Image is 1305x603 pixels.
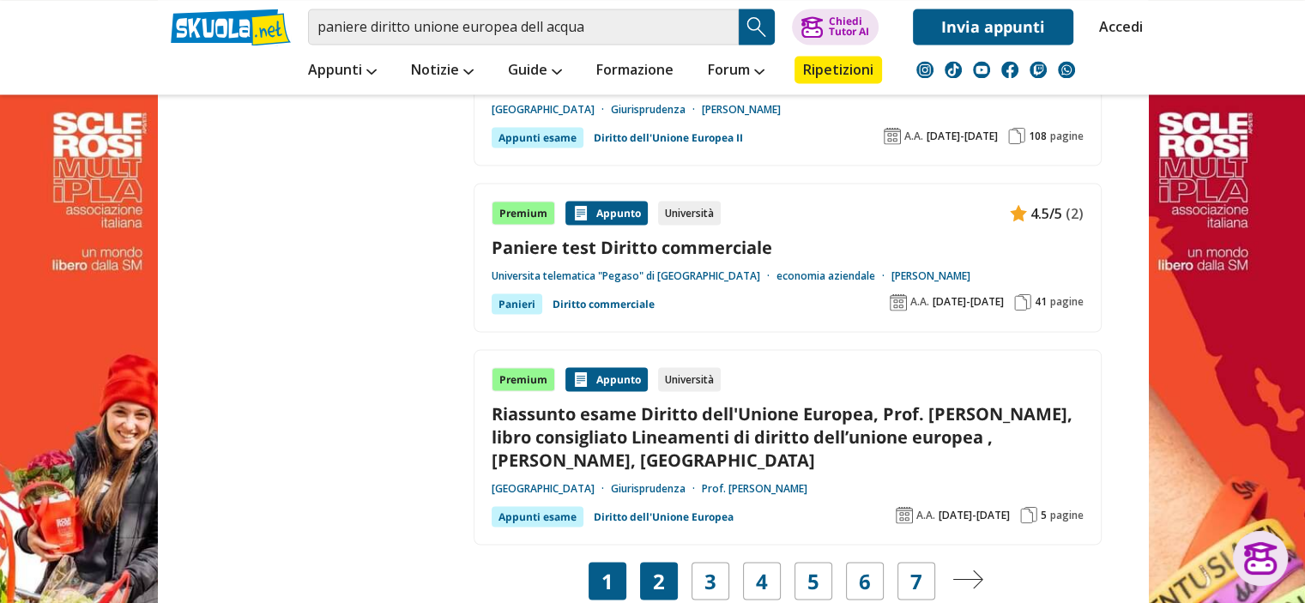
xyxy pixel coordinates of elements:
[913,9,1073,45] a: Invia appunti
[658,367,721,391] div: Università
[553,293,655,314] a: Diritto commerciale
[952,569,983,593] a: Pagina successiva
[702,481,807,495] a: Prof. [PERSON_NAME]
[492,401,1084,472] a: Riassunto esame Diritto dell'Unione Europea, Prof. [PERSON_NAME], libro consigliato Lineamenti di...
[1050,508,1084,522] span: pagine
[308,9,739,45] input: Cerca appunti, riassunti o versioni
[504,56,566,87] a: Guide
[890,293,907,311] img: Anno accademico
[565,367,648,391] div: Appunto
[933,294,1004,308] span: [DATE]-[DATE]
[304,56,381,87] a: Appunti
[952,570,983,588] img: Pagina successiva
[884,127,901,144] img: Anno accademico
[594,506,734,527] a: Diritto dell'Unione Europea
[828,16,868,37] div: Chiedi Tutor AI
[704,56,769,87] a: Forum
[1008,127,1025,144] img: Pagine
[653,569,665,593] a: 2
[910,569,922,593] a: 7
[572,204,589,221] img: Appunti contenuto
[474,562,1102,600] nav: Navigazione pagine
[492,102,611,116] a: [GEOGRAPHIC_DATA]
[1050,129,1084,142] span: pagine
[565,201,648,225] div: Appunto
[492,481,611,495] a: [GEOGRAPHIC_DATA]
[1030,202,1062,224] span: 4.5/5
[611,102,702,116] a: Giurisprudenza
[1058,61,1075,78] img: WhatsApp
[744,14,770,39] img: Cerca appunti, riassunti o versioni
[1010,204,1027,221] img: Appunti contenuto
[702,102,781,116] a: [PERSON_NAME]
[658,201,721,225] div: Università
[592,56,678,87] a: Formazione
[1029,129,1047,142] span: 108
[1050,294,1084,308] span: pagine
[1014,293,1031,311] img: Pagine
[939,508,1010,522] span: [DATE]-[DATE]
[910,294,929,308] span: A.A.
[492,268,776,282] a: Universita telematica "Pegaso" di [GEOGRAPHIC_DATA]
[1001,61,1018,78] img: facebook
[859,569,871,593] a: 6
[916,61,933,78] img: instagram
[807,569,819,593] a: 5
[611,481,702,495] a: Giurisprudenza
[792,9,879,45] button: ChiediTutor AI
[704,569,716,593] a: 3
[492,293,542,314] div: Panieri
[756,569,768,593] a: 4
[1030,61,1047,78] img: twitch
[916,508,935,522] span: A.A.
[739,9,775,45] button: Search Button
[794,56,882,83] a: Ripetizioni
[1035,294,1047,308] span: 41
[492,235,1084,258] a: Paniere test Diritto commerciale
[407,56,478,87] a: Notizie
[945,61,962,78] img: tiktok
[594,127,743,148] a: Diritto dell'Unione Europea II
[492,127,583,148] div: Appunti esame
[1099,9,1135,45] a: Accedi
[891,268,970,282] a: [PERSON_NAME]
[973,61,990,78] img: youtube
[904,129,923,142] span: A.A.
[601,569,613,593] span: 1
[492,367,555,391] div: Premium
[896,506,913,523] img: Anno accademico
[492,201,555,225] div: Premium
[1020,506,1037,523] img: Pagine
[1066,202,1084,224] span: (2)
[927,129,998,142] span: [DATE]-[DATE]
[776,268,891,282] a: economia aziendale
[492,506,583,527] div: Appunti esame
[572,371,589,388] img: Appunti contenuto
[1041,508,1047,522] span: 5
